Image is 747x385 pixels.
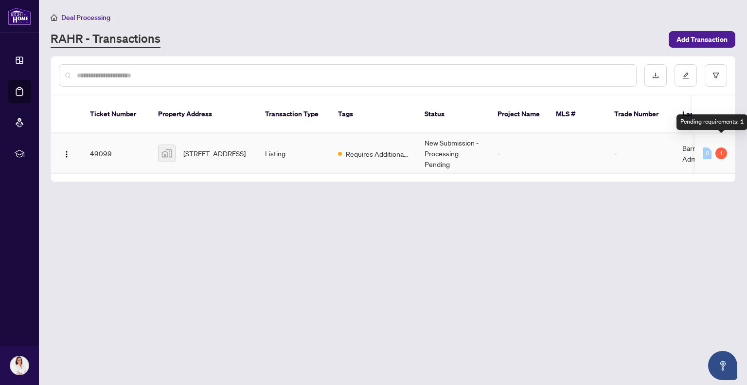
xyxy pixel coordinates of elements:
[10,356,29,375] img: Profile Icon
[705,64,727,87] button: filter
[652,72,659,79] span: download
[59,146,74,161] button: Logo
[417,95,490,133] th: Status
[490,95,548,133] th: Project Name
[606,133,675,174] td: -
[330,95,417,133] th: Tags
[712,72,719,79] span: filter
[676,32,728,47] span: Add Transaction
[708,351,737,380] button: Open asap
[682,72,689,79] span: edit
[61,13,110,22] span: Deal Processing
[669,31,735,48] button: Add Transaction
[82,133,150,174] td: 49099
[51,14,57,21] span: home
[417,133,490,174] td: New Submission - Processing Pending
[159,145,175,162] img: thumbnail-img
[257,133,330,174] td: Listing
[346,148,409,159] span: Requires Additional Docs
[51,31,160,48] a: RAHR - Transactions
[257,95,330,133] th: Transaction Type
[675,64,697,87] button: edit
[150,95,257,133] th: Property Address
[490,133,548,174] td: -
[63,150,71,158] img: Logo
[606,95,675,133] th: Trade Number
[183,148,246,159] span: [STREET_ADDRESS]
[715,147,727,159] div: 1
[548,95,606,133] th: MLS #
[644,64,667,87] button: download
[8,7,31,25] img: logo
[82,95,150,133] th: Ticket Number
[703,147,711,159] div: 0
